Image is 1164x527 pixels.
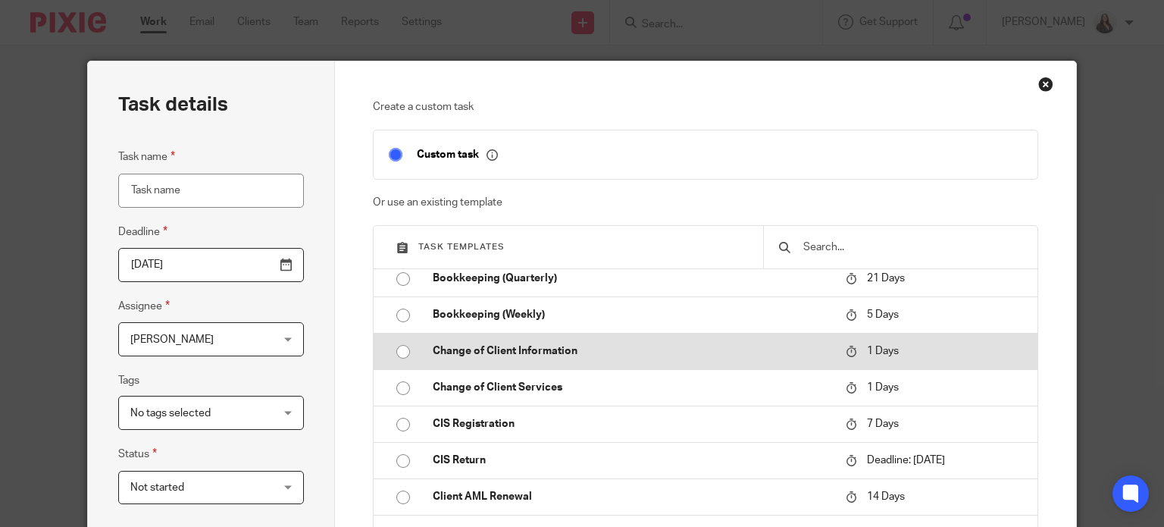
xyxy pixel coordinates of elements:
[1038,77,1053,92] div: Close this dialog window
[867,273,905,284] span: 21 Days
[433,380,831,395] p: Change of Client Services
[867,382,899,393] span: 1 Days
[867,346,899,356] span: 1 Days
[118,174,304,208] input: Task name
[867,455,945,466] span: Deadline: [DATE]
[130,408,211,419] span: No tags selected
[433,307,831,322] p: Bookkeeping (Weekly)
[118,92,228,118] h2: Task details
[373,99,1038,114] p: Create a custom task
[433,489,831,504] p: Client AML Renewal
[118,373,139,388] label: Tags
[118,445,157,463] label: Status
[118,248,304,282] input: Pick a date
[417,148,498,162] p: Custom task
[118,297,170,315] label: Assignee
[433,343,831,359] p: Change of Client Information
[433,271,831,286] p: Bookkeeping (Quarterly)
[867,491,905,502] span: 14 Days
[373,195,1038,210] p: Or use an existing template
[118,148,175,165] label: Task name
[433,453,831,468] p: CIS Return
[130,482,184,493] span: Not started
[130,334,214,345] span: [PERSON_NAME]
[118,223,167,240] label: Deadline
[433,416,831,431] p: CIS Registration
[867,309,899,320] span: 5 Days
[802,239,1022,256] input: Search...
[867,419,899,429] span: 7 Days
[418,243,505,251] span: Task templates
